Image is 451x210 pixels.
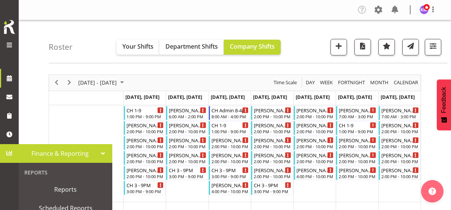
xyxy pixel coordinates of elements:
div: No Staff Member"s event - Christopher 2-10 Begin From Friday, October 17, 2025 at 2:00:00 PM GMT+... [294,106,336,120]
div: [PERSON_NAME] AM Weekend [381,106,419,114]
div: [PERSON_NAME] 2-10 [169,121,206,129]
div: [PERSON_NAME] 2-10 [127,121,164,129]
td: No Staff Member resource [49,105,124,202]
img: help-xxl-2.png [429,188,436,195]
span: Company Shifts [230,42,275,51]
div: 2:00 PM - 10:00 PM [127,173,164,179]
button: Time Scale [272,78,298,87]
div: No Staff Member"s event - Christopher PM Begin From Thursday, October 16, 2025 at 2:00:00 PM GMT+... [251,151,293,165]
div: CH 3 - 9PM [254,181,291,189]
div: [PERSON_NAME] PM [381,166,419,174]
div: 2:00 PM - 10:00 PM [381,128,419,134]
div: [PERSON_NAME] 2-10 [254,106,291,114]
span: [DATE] - [DATE] [77,78,118,87]
div: No Staff Member"s event - Christopher 2-10 Begin From Sunday, October 19, 2025 at 2:00:00 PM GMT+... [379,136,421,150]
div: 2:00 PM - 10:00 PM [254,143,291,149]
div: 2:00 PM - 10:00 PM [127,158,164,164]
div: No Staff Member"s event - Christopher 2-10 Begin From Saturday, October 18, 2025 at 2:00:00 PM GM... [336,136,378,150]
button: Month [393,78,420,87]
div: No Staff Member"s event - Christopher 2-10 Begin From Friday, October 17, 2025 at 2:00:00 PM GMT+... [294,121,336,135]
div: No Staff Member"s event - Christopher PM Begin From Friday, October 17, 2025 at 2:00:00 PM GMT+13... [294,151,336,165]
div: [PERSON_NAME] 2-10 [339,136,376,144]
a: Finance & Reporting [19,144,112,163]
span: calendar [393,78,419,87]
div: 1:00 PM - 9:00 PM [127,113,164,119]
div: No Staff Member"s event - Christopher 4-10 Begin From Friday, October 17, 2025 at 4:00:00 PM GMT+... [294,166,336,180]
div: [PERSON_NAME] AM Weekend [339,106,376,114]
div: No Staff Member"s event - Christopher PM Begin From Wednesday, October 15, 2025 at 2:00:00 PM GMT... [209,151,251,165]
div: 4:00 PM - 10:00 PM [296,173,334,179]
div: No Staff Member"s event - Christopher PM Begin From Sunday, October 19, 2025 at 2:00:00 PM GMT+13... [379,166,421,180]
div: No Staff Member"s event - Christopher 2-10 Begin From Monday, October 13, 2025 at 2:00:00 PM GMT+... [124,136,166,150]
div: [PERSON_NAME] 2-10 [127,136,164,144]
button: Previous [52,78,62,87]
div: 7:00 AM - 3:00 PM [381,113,419,119]
a: Reports [21,180,110,199]
div: 2:00 PM - 10:00 PM [339,158,376,164]
div: [PERSON_NAME] PM [296,151,334,159]
div: [PERSON_NAME] PM [127,166,164,174]
div: No Staff Member"s event - CH 3 - 9PM Begin From Tuesday, October 14, 2025 at 3:00:00 PM GMT+13:00... [166,166,208,180]
div: [PERSON_NAME] 2-10 [381,136,419,144]
div: [PERSON_NAME] PM [339,151,376,159]
div: No Staff Member"s event - Christopher 2-10 Begin From Thursday, October 16, 2025 at 2:00:00 PM GM... [251,121,293,135]
div: No Staff Member"s event - Christopher PM Begin From Saturday, October 18, 2025 at 2:00:00 PM GMT+... [336,151,378,165]
div: No Staff Member"s event - Christopher PM Begin From Tuesday, October 14, 2025 at 2:00:00 PM GMT+1... [166,136,208,150]
div: No Staff Member"s event - Christopher 2-10 Begin From Monday, October 13, 2025 at 2:00:00 PM GMT+... [124,121,166,135]
div: No Staff Member"s event - CH 1-9 Begin From Monday, October 13, 2025 at 1:00:00 PM GMT+13:00 Ends... [124,106,166,120]
div: [PERSON_NAME] [169,106,206,114]
div: No Staff Member"s event - Christopher 4-10 Begin From Wednesday, October 15, 2025 at 4:00:00 PM G... [209,181,251,195]
button: Timeline Month [369,78,390,87]
div: No Staff Member"s event - Christopher 2-10 Begin From Thursday, October 16, 2025 at 2:00:00 PM GM... [251,136,293,150]
span: Week [319,78,333,87]
span: [DATE], [DATE] [338,94,372,100]
div: 6:00 AM - 2:00 PM [169,113,206,119]
div: [PERSON_NAME] PM [339,166,376,174]
span: Feedback [441,87,447,113]
span: [DATE], [DATE] [125,94,159,100]
div: 2:00 PM - 10:00 PM [169,128,206,134]
div: [PERSON_NAME] PM [211,151,249,159]
div: next period [63,75,76,91]
div: previous period [50,75,63,91]
div: 2:00 PM - 10:00 PM [254,158,291,164]
div: No Staff Member"s event - Christopher PM Begin From Sunday, October 19, 2025 at 2:00:00 PM GMT+13... [379,151,421,165]
img: kelly-morgan6119.jpg [420,5,429,14]
div: No Staff Member"s event - Christopher 2-10 Begin From Tuesday, October 14, 2025 at 2:00:00 PM GMT... [166,121,208,135]
div: 2:00 PM - 10:00 PM [211,158,249,164]
div: 2:00 PM - 10:00 PM [211,143,249,149]
div: No Staff Member"s event - CH 3 - 9PM Begin From Monday, October 13, 2025 at 3:00:00 PM GMT+13:00 ... [124,181,166,195]
div: 3:00 PM - 9:00 PM [254,188,291,194]
button: Your Shifts [116,40,159,55]
div: October 13 - 19, 2025 [76,75,128,91]
div: 2:00 PM - 10:00 PM [381,173,419,179]
span: [DATE], [DATE] [168,94,202,100]
div: [PERSON_NAME] 2-10 [254,136,291,144]
img: Rosterit icon logo [2,19,17,35]
div: [PERSON_NAME] PM [254,166,291,174]
div: CH 1-9 [127,106,164,114]
button: Department Shifts [159,40,224,55]
div: CH 3 - 9PM [211,166,249,174]
button: Fortnight [337,78,366,87]
span: Day [305,78,316,87]
button: Timeline Week [319,78,334,87]
div: 2:00 PM - 10:00 PM [169,158,206,164]
span: [DATE], [DATE] [211,94,245,100]
div: CH 1-9 [339,121,376,129]
div: 4:00 PM - 10:00 PM [211,188,249,194]
div: [PERSON_NAME] PM [211,136,249,144]
span: Finance & Reporting [22,148,97,159]
button: Company Shifts [224,40,281,55]
div: [PERSON_NAME] 4-10 [211,181,249,189]
div: No Staff Member"s event - Christopher AM Begin From Tuesday, October 14, 2025 at 6:00:00 AM GMT+1... [166,106,208,120]
div: 2:00 PM - 10:00 PM [381,143,419,149]
div: No Staff Member"s event - Christopher PM Begin From Tuesday, October 14, 2025 at 2:00:00 PM GMT+1... [166,151,208,165]
div: 2:00 PM - 10:00 PM [296,158,334,164]
button: Next [64,78,74,87]
button: Highlight an important date within the roster. [378,39,395,55]
div: 2:00 PM - 10:00 PM [339,143,376,149]
span: [DATE], [DATE] [253,94,287,100]
button: Send a list of all shifts for the selected filtered period to all rostered employees. [402,39,419,55]
div: 1:00 PM - 9:00 PM [211,128,249,134]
